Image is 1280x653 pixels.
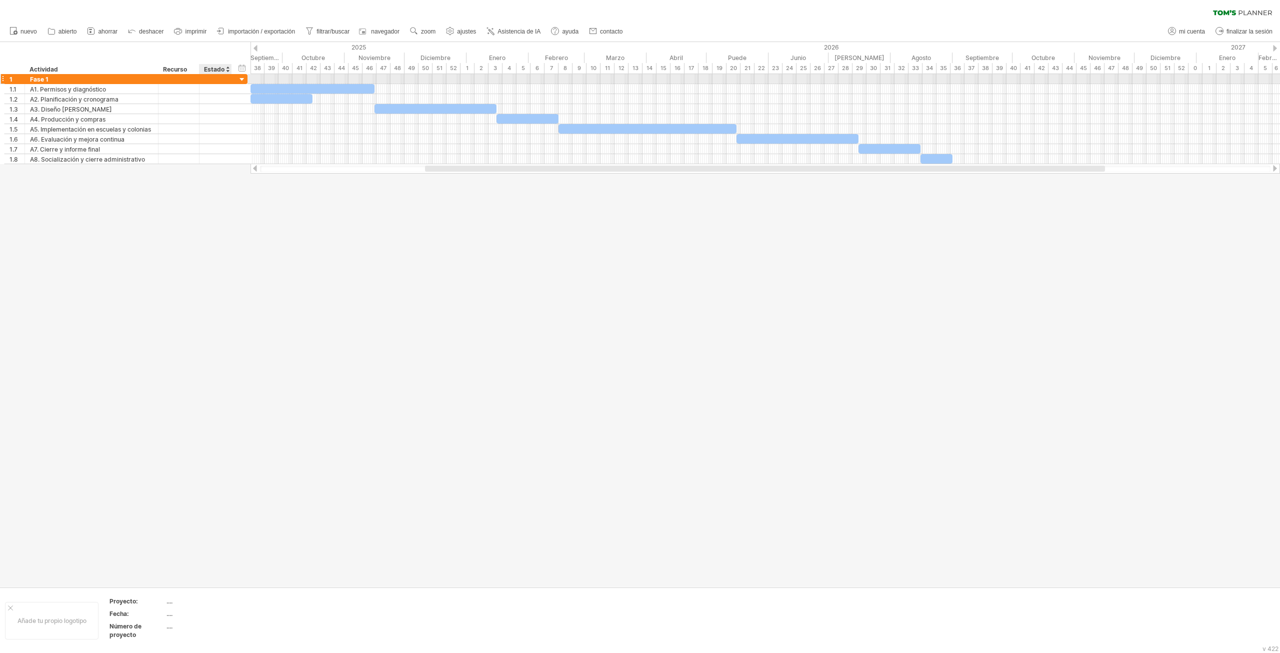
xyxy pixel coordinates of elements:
[324,65,331,72] font: 43
[125,25,166,38] a: deshacer
[9,146,17,153] font: 1.7
[618,65,624,72] font: 12
[30,146,100,153] font: A7. Cierre y informe final
[1136,65,1143,72] font: 49
[911,54,931,62] font: Agosto
[1010,65,1017,72] font: 40
[660,65,666,72] font: 15
[493,65,497,72] font: 3
[674,65,680,72] font: 16
[790,54,806,62] font: Junio
[45,25,80,38] a: abierto
[1263,65,1267,72] font: 5
[706,53,768,63] div: Mayo de 2026
[586,25,625,38] a: contacto
[489,54,505,62] font: Enero
[730,65,737,72] font: 20
[29,66,58,73] font: Actividad
[688,65,694,72] font: 17
[30,96,118,103] font: A2. Planificación y cronograma
[250,54,284,62] font: Septiembre
[7,25,40,38] a: nuevo
[800,65,807,72] font: 25
[605,65,610,72] font: 11
[1213,25,1275,38] a: finalizar la sesión
[20,28,37,35] font: nuevo
[421,28,435,35] font: zoom
[204,66,224,73] font: Estado
[1235,65,1239,72] font: 3
[352,65,359,72] font: 45
[856,65,863,72] font: 29
[996,65,1003,72] font: 39
[166,597,172,605] font: ....
[550,65,553,72] font: 7
[338,65,345,72] font: 44
[507,65,511,72] font: 4
[1122,65,1129,72] font: 48
[1150,65,1157,72] font: 50
[535,65,539,72] font: 6
[744,65,750,72] font: 21
[716,65,722,72] font: 19
[109,610,129,617] font: Fecha:
[254,65,261,72] font: 38
[30,86,106,93] font: A1. Permisos y diagnóstico
[562,28,578,35] font: ayuda
[185,28,206,35] font: imprimir
[316,28,349,35] font: filtrar/buscar
[358,54,390,62] font: Noviembre
[728,54,746,62] font: Puede
[214,25,298,38] a: importación / exportación
[497,28,540,35] font: Asistencia de IA
[952,53,1012,63] div: Septiembre de 2026
[450,65,457,72] font: 52
[884,65,890,72] font: 31
[1231,44,1245,51] font: 2027
[222,53,282,63] div: Septiembre de 2025
[58,28,77,35] font: abierto
[1262,645,1278,652] font: v 422
[965,54,999,62] font: Septiembre
[9,76,12,83] font: 1
[577,65,581,72] font: 9
[98,28,117,35] font: ahorrar
[1164,65,1170,72] font: 51
[1094,65,1101,72] font: 46
[702,65,708,72] font: 18
[898,65,905,72] font: 32
[1179,28,1205,35] font: mi cuenta
[940,65,947,72] font: 35
[528,53,584,63] div: Febrero de 2026
[301,54,325,62] font: Octubre
[912,65,919,72] font: 33
[606,54,624,62] font: Marzo
[646,53,706,63] div: Abril de 2026
[1066,65,1073,72] font: 44
[443,25,479,38] a: ajustes
[30,126,151,133] font: A5. Implementación en escuelas y colonias
[1193,65,1197,72] font: 0
[109,597,138,605] font: Proyecto:
[758,65,765,72] font: 22
[1196,53,1258,63] div: Enero de 2027
[1249,65,1253,72] font: 4
[422,65,429,72] font: 50
[834,54,884,62] font: [PERSON_NAME]
[282,53,344,63] div: Octubre de 2025
[1221,65,1225,72] font: 2
[310,65,317,72] font: 42
[404,53,466,63] div: Diciembre de 2025
[351,44,366,51] font: 2025
[768,53,828,63] div: Junio ​​de 2026
[9,116,18,123] font: 1.4
[772,65,779,72] font: 23
[479,65,483,72] font: 2
[824,44,839,51] font: 2026
[1074,53,1134,63] div: Noviembre de 2026
[600,28,622,35] font: contacto
[548,25,581,38] a: ayuda
[1178,65,1185,72] font: 52
[166,610,172,617] font: ....
[109,622,141,638] font: Número de proyecto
